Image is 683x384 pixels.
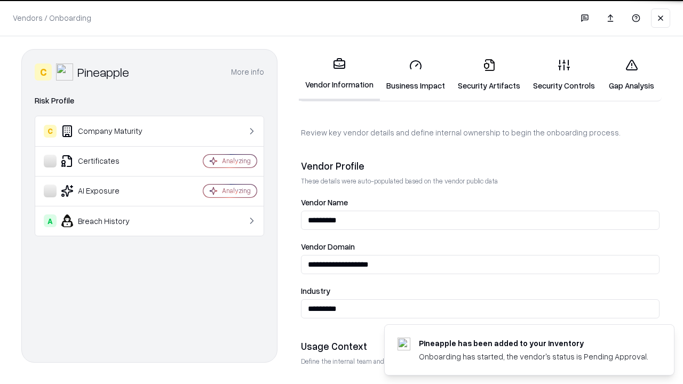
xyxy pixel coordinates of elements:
div: A [44,214,57,227]
label: Vendor Name [301,198,660,206]
div: Onboarding has started, the vendor's status is Pending Approval. [419,351,648,362]
p: Define the internal team and reason for using this vendor. This helps assess business relevance a... [301,357,660,366]
label: Industry [301,287,660,295]
div: Vendor Profile [301,159,660,172]
img: Pineapple [56,63,73,81]
a: Security Artifacts [451,50,527,100]
a: Gap Analysis [601,50,662,100]
div: AI Exposure [44,185,171,197]
a: Business Impact [380,50,451,100]
div: Certificates [44,155,171,167]
div: Company Maturity [44,125,171,138]
div: Pineapple [77,63,129,81]
p: Review key vendor details and define internal ownership to begin the onboarding process. [301,127,660,138]
label: Vendor Domain [301,243,660,251]
div: Analyzing [222,156,251,165]
div: Risk Profile [35,94,264,107]
p: These details were auto-populated based on the vendor public data [301,177,660,186]
p: Vendors / Onboarding [13,12,91,23]
div: Analyzing [222,186,251,195]
div: Breach History [44,214,171,227]
button: More info [231,62,264,82]
div: Pineapple has been added to your inventory [419,338,648,349]
img: pineappleenergy.com [398,338,410,350]
div: C [44,125,57,138]
div: Usage Context [301,340,660,353]
a: Security Controls [527,50,601,100]
div: C [35,63,52,81]
a: Vendor Information [299,49,380,101]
